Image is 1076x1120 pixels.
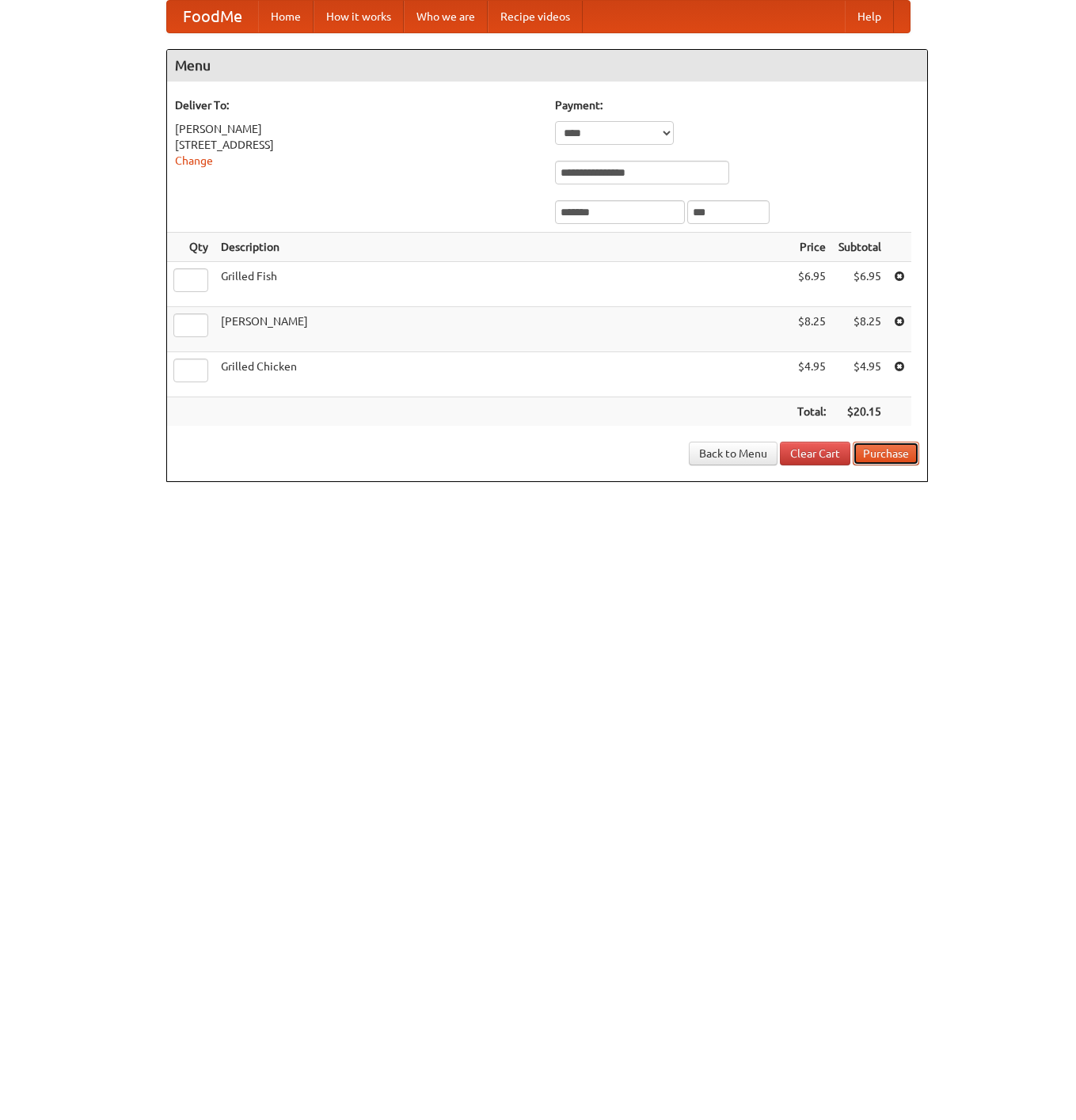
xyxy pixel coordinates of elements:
[167,1,258,32] a: FoodMe
[832,233,888,262] th: Subtotal
[175,121,539,137] div: [PERSON_NAME]
[215,307,791,352] td: [PERSON_NAME]
[167,50,927,82] h4: Menu
[845,1,894,32] a: Help
[791,233,832,262] th: Price
[215,352,791,397] td: Grilled Chicken
[258,1,314,32] a: Home
[791,307,832,352] td: $8.25
[404,1,488,32] a: Who we are
[832,397,888,427] th: $20.15
[791,397,832,427] th: Total:
[175,154,213,167] a: Change
[791,262,832,307] td: $6.95
[689,442,778,465] a: Back to Menu
[555,97,919,113] h5: Payment:
[832,262,888,307] td: $6.95
[832,307,888,352] td: $8.25
[215,262,791,307] td: Grilled Fish
[314,1,404,32] a: How it works
[832,352,888,397] td: $4.95
[791,352,832,397] td: $4.95
[780,442,850,465] a: Clear Cart
[853,442,919,465] button: Purchase
[175,97,539,113] h5: Deliver To:
[488,1,583,32] a: Recipe videos
[167,233,215,262] th: Qty
[215,233,791,262] th: Description
[175,137,539,153] div: [STREET_ADDRESS]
